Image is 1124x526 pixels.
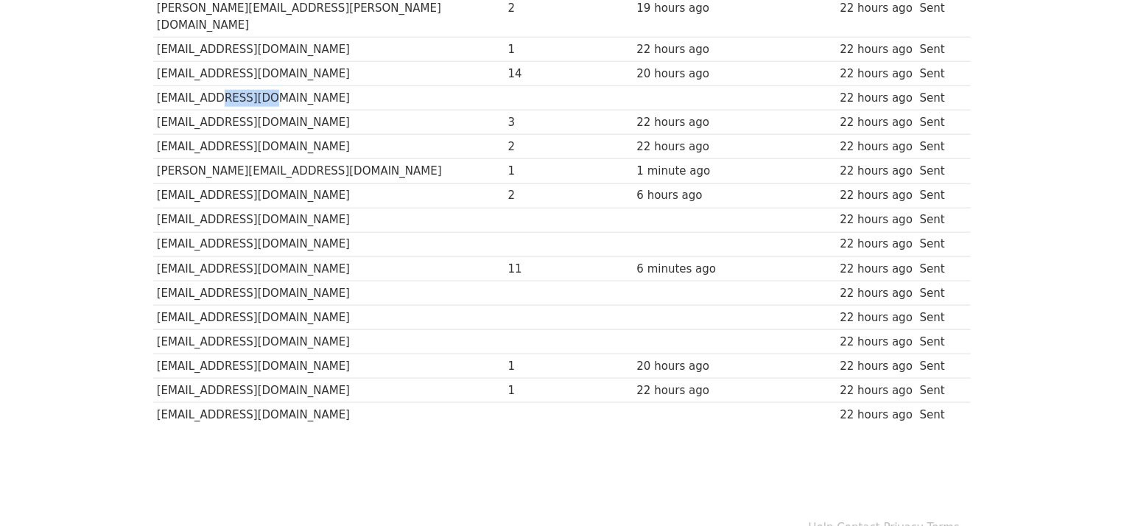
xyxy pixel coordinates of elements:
div: 22 hours ago [840,211,913,228]
td: [EMAIL_ADDRESS][DOMAIN_NAME] [153,354,505,379]
div: 1 [508,163,567,180]
td: Sent [916,159,963,183]
div: 22 hours ago [840,382,913,399]
div: 22 hours ago [637,114,733,131]
td: [EMAIL_ADDRESS][DOMAIN_NAME] [153,232,505,256]
div: 22 hours ago [840,90,913,107]
div: 22 hours ago [840,187,913,204]
td: Sent [916,330,963,354]
td: [EMAIL_ADDRESS][DOMAIN_NAME] [153,135,505,159]
td: [EMAIL_ADDRESS][DOMAIN_NAME] [153,111,505,135]
div: 11 [508,261,567,278]
div: 22 hours ago [840,41,913,58]
div: 22 hours ago [840,285,913,302]
div: 22 hours ago [840,138,913,155]
td: Sent [916,37,963,61]
div: 1 [508,358,567,375]
td: Sent [916,183,963,208]
div: 22 hours ago [840,358,913,375]
div: 22 hours ago [840,407,913,424]
td: [EMAIL_ADDRESS][DOMAIN_NAME] [153,86,505,111]
div: 22 hours ago [840,236,913,253]
div: 6 minutes ago [637,261,733,278]
div: 6 hours ago [637,187,733,204]
div: 3 [508,114,567,131]
td: [EMAIL_ADDRESS][DOMAIN_NAME] [153,183,505,208]
div: 1 [508,382,567,399]
td: Sent [916,379,963,403]
td: [EMAIL_ADDRESS][DOMAIN_NAME] [153,281,505,305]
div: 2 [508,138,567,155]
div: 20 hours ago [637,358,733,375]
td: Sent [916,256,963,281]
div: 22 hours ago [840,163,913,180]
td: [EMAIL_ADDRESS][DOMAIN_NAME] [153,37,505,61]
td: Sent [916,305,963,329]
td: [PERSON_NAME][EMAIL_ADDRESS][DOMAIN_NAME] [153,159,505,183]
td: Sent [916,86,963,111]
td: [EMAIL_ADDRESS][DOMAIN_NAME] [153,62,505,86]
td: Sent [916,208,963,232]
td: Sent [916,354,963,379]
iframe: Chat Widget [1050,455,1124,526]
td: [EMAIL_ADDRESS][DOMAIN_NAME] [153,256,505,281]
td: [EMAIL_ADDRESS][DOMAIN_NAME] [153,403,505,427]
div: 1 [508,41,567,58]
div: 20 hours ago [637,66,733,83]
td: [EMAIL_ADDRESS][DOMAIN_NAME] [153,379,505,403]
div: 2 [508,187,567,204]
div: 22 hours ago [840,66,913,83]
td: Sent [916,281,963,305]
td: Sent [916,111,963,135]
td: Sent [916,232,963,256]
div: 22 hours ago [840,334,913,351]
div: 1 minute ago [637,163,733,180]
td: [EMAIL_ADDRESS][DOMAIN_NAME] [153,330,505,354]
div: 22 hours ago [637,41,733,58]
td: Sent [916,135,963,159]
td: [EMAIL_ADDRESS][DOMAIN_NAME] [153,305,505,329]
div: 14 [508,66,567,83]
td: Sent [916,403,963,427]
td: [EMAIL_ADDRESS][DOMAIN_NAME] [153,208,505,232]
div: 22 hours ago [840,261,913,278]
div: 22 hours ago [637,138,733,155]
div: 22 hours ago [840,114,913,131]
div: 22 hours ago [840,309,913,326]
div: 22 hours ago [637,382,733,399]
td: Sent [916,62,963,86]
